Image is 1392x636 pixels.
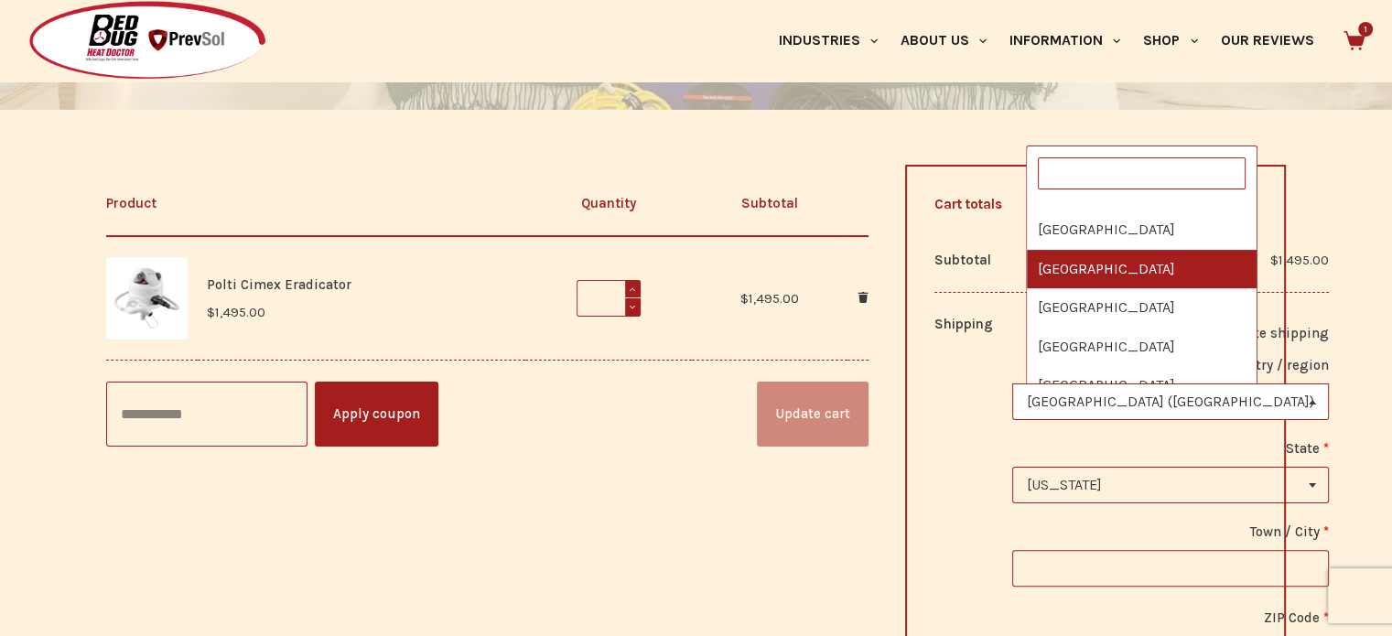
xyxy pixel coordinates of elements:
[1027,328,1257,366] li: [GEOGRAPHIC_DATA]
[207,276,351,293] a: Polti Cimex Eradicator
[692,171,847,236] th: Subtotal
[1027,366,1257,404] li: [GEOGRAPHIC_DATA]
[1012,437,1329,460] label: State
[1027,210,1257,249] li: [GEOGRAPHIC_DATA]
[740,290,799,307] bdi: 1,495.00
[1012,383,1329,420] span: United States (US)
[1358,22,1373,37] span: 1
[1270,252,1329,268] bdi: 1,495.00
[1013,468,1328,502] span: Michigan
[1270,252,1279,268] span: $
[1012,354,1329,377] label: Country / region
[1012,607,1329,630] label: ZIP Code
[1012,521,1329,544] label: Town / City
[858,290,869,307] a: Remove Polti Cimex Eradicator from cart
[577,280,641,317] input: Product quantity
[1012,467,1329,503] span: Michigan
[106,257,189,340] img: The Polti Cimex Eradicator bed bug steamer for pest professionals
[525,171,692,236] th: Quantity
[1012,322,1329,345] a: Calculate shipping
[315,382,438,447] button: Apply coupon
[1013,384,1328,419] span: United States (US)
[207,304,215,320] span: $
[1027,250,1257,288] li: [GEOGRAPHIC_DATA]
[757,382,869,447] button: Update cart
[934,228,1003,292] th: Subtotal
[740,290,749,307] span: $
[106,171,525,236] th: Product
[207,304,265,320] bdi: 1,495.00
[15,7,70,62] button: Open LiveChat chat widget
[934,194,1257,215] h2: Cart totals
[1027,288,1257,327] li: [GEOGRAPHIC_DATA]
